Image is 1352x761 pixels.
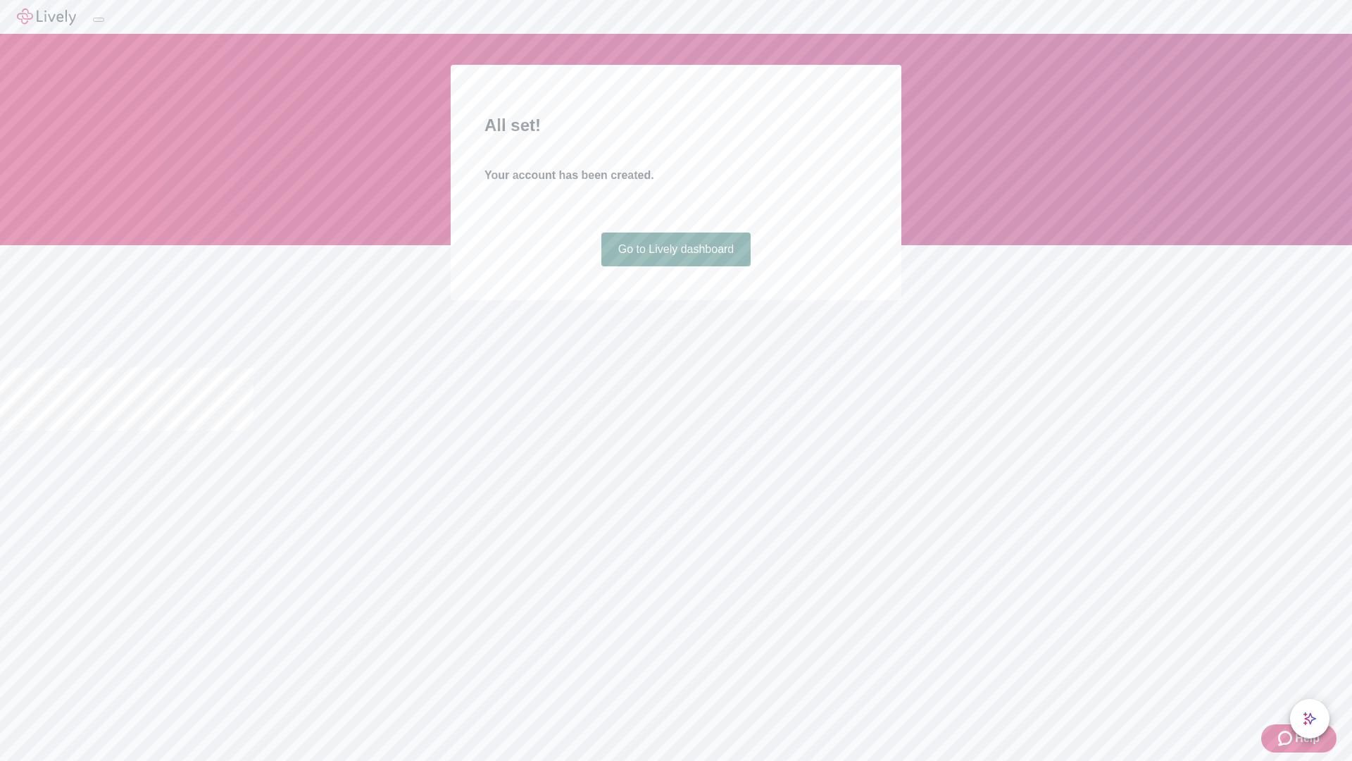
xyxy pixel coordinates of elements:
[484,167,868,184] h4: Your account has been created.
[601,233,751,266] a: Go to Lively dashboard
[1295,730,1320,747] span: Help
[1278,730,1295,747] svg: Zendesk support icon
[93,18,104,22] button: Log out
[484,113,868,138] h2: All set!
[1261,724,1337,753] button: Zendesk support iconHelp
[1303,712,1317,726] svg: Lively AI Assistant
[1290,699,1329,738] button: chat
[17,8,76,25] img: Lively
